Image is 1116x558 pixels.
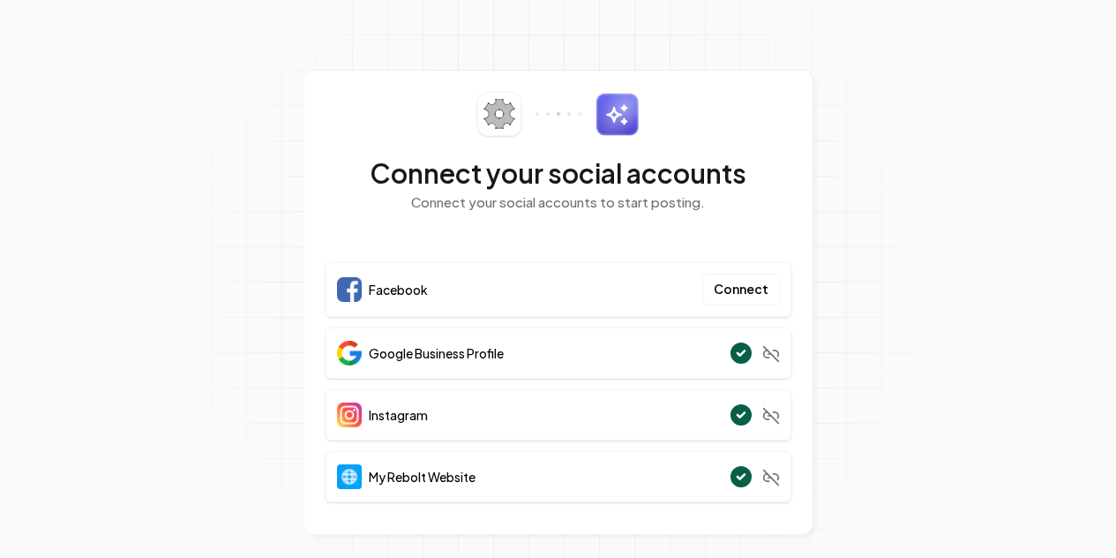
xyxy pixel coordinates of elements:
[326,157,791,189] h2: Connect your social accounts
[337,341,362,366] img: Google
[369,406,428,424] span: Instagram
[326,192,791,213] p: Connect your social accounts to start posting.
[337,464,362,489] img: Website
[369,468,476,486] span: My Rebolt Website
[536,112,581,116] img: connector-dots.svg
[337,403,362,427] img: Instagram
[369,344,504,362] span: Google Business Profile
[369,281,428,298] span: Facebook
[595,93,639,136] img: sparkles.svg
[702,274,780,305] button: Connect
[337,277,362,302] img: Facebook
